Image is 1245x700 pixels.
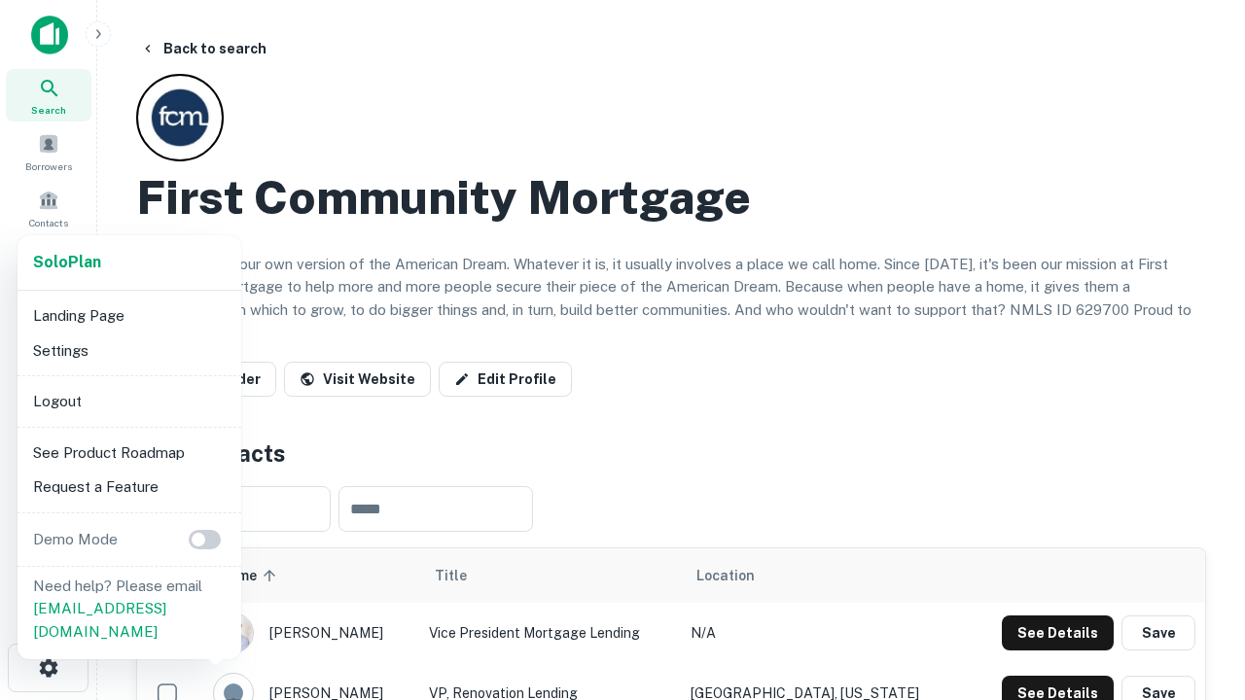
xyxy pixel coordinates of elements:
iframe: Chat Widget [1148,482,1245,576]
li: Logout [25,384,233,419]
strong: Solo Plan [33,253,101,271]
p: Need help? Please email [33,575,226,644]
li: Request a Feature [25,470,233,505]
li: Landing Page [25,298,233,333]
p: Demo Mode [25,528,125,551]
a: SoloPlan [33,251,101,274]
li: Settings [25,333,233,368]
li: See Product Roadmap [25,436,233,471]
a: [EMAIL_ADDRESS][DOMAIN_NAME] [33,600,166,640]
